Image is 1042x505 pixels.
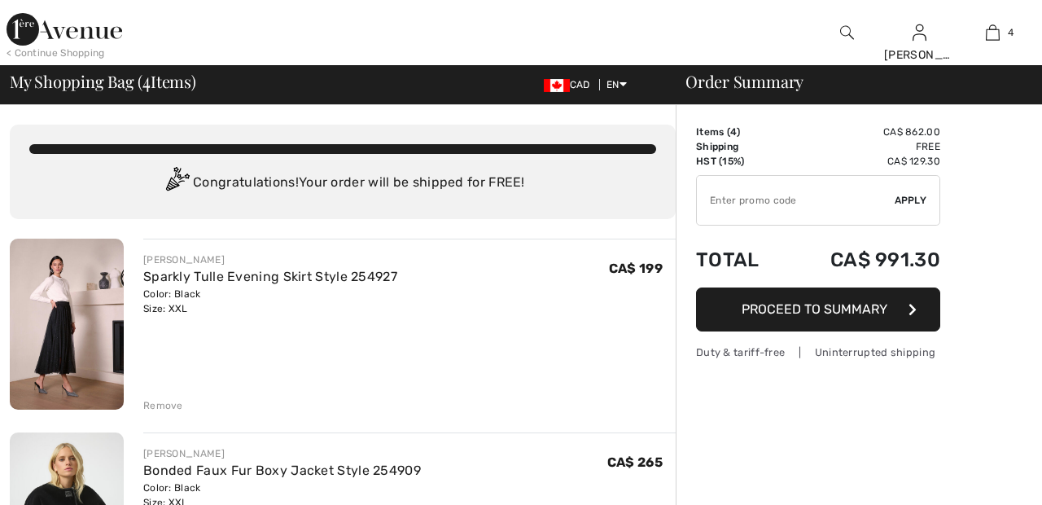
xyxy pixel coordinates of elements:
[7,46,105,60] div: < Continue Shopping
[696,139,785,154] td: Shipping
[913,23,926,42] img: My Info
[143,398,183,413] div: Remove
[544,79,570,92] img: Canadian Dollar
[142,69,151,90] span: 4
[957,23,1028,42] a: 4
[7,13,122,46] img: 1ère Avenue
[609,261,663,276] span: CA$ 199
[730,126,737,138] span: 4
[606,79,627,90] span: EN
[785,154,940,169] td: CA$ 129.30
[143,463,421,478] a: Bonded Faux Fur Boxy Jacket Style 254909
[785,139,940,154] td: Free
[913,24,926,40] a: Sign In
[666,73,1032,90] div: Order Summary
[544,79,597,90] span: CAD
[696,154,785,169] td: HST (15%)
[143,253,397,267] div: [PERSON_NAME]
[607,455,663,470] span: CA$ 265
[697,176,895,225] input: Promo code
[696,288,940,332] button: Proceed to Summary
[143,287,397,316] div: Color: Black Size: XXL
[785,232,940,288] td: CA$ 991.30
[1008,25,1014,40] span: 4
[840,23,854,42] img: search the website
[986,23,1000,42] img: My Bag
[696,232,785,288] td: Total
[29,167,656,200] div: Congratulations! Your order will be shipped for FREE!
[143,446,421,461] div: [PERSON_NAME]
[742,301,887,317] span: Proceed to Summary
[10,73,196,90] span: My Shopping Bag ( Items)
[160,167,193,200] img: Congratulation2.svg
[895,193,927,208] span: Apply
[143,269,397,284] a: Sparkly Tulle Evening Skirt Style 254927
[884,46,956,64] div: [PERSON_NAME]
[696,345,940,360] div: Duty & tariff-free | Uninterrupted shipping
[10,239,124,410] img: Sparkly Tulle Evening Skirt Style 254927
[696,125,785,139] td: Items ( )
[785,125,940,139] td: CA$ 862.00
